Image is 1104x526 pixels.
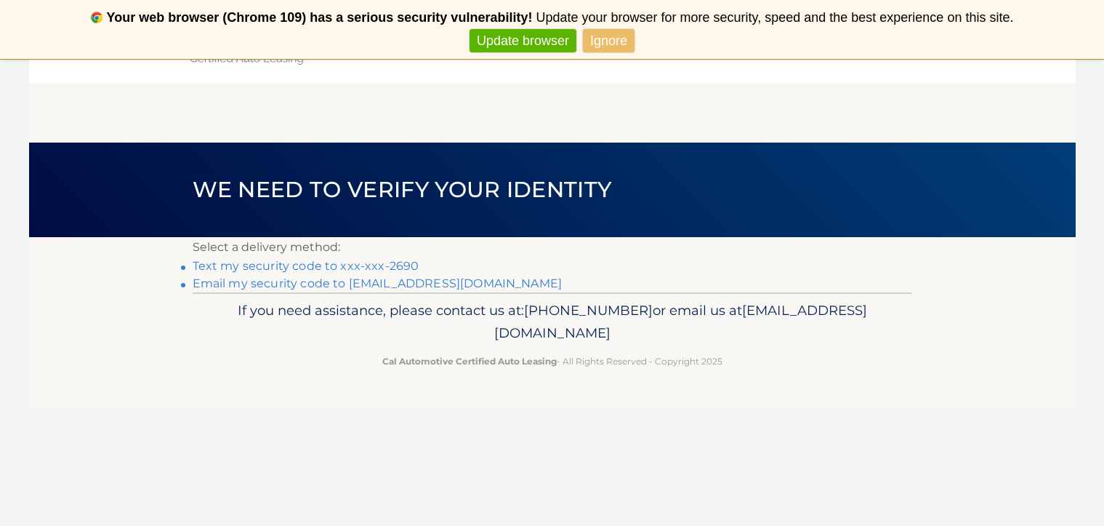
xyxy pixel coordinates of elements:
b: Your web browser (Chrome 109) has a serious security vulnerability! [107,10,533,25]
a: Text my security code to xxx-xxx-2690 [193,259,419,273]
p: If you need assistance, please contact us at: or email us at [202,299,903,346]
strong: Cal Automotive Certified Auto Leasing [382,356,557,367]
p: - All Rights Reserved - Copyright 2025 [202,354,903,369]
span: Update your browser for more security, speed and the best experience on this site. [536,10,1013,25]
a: Ignore [583,29,634,53]
a: Email my security code to [EMAIL_ADDRESS][DOMAIN_NAME] [193,276,563,290]
p: Select a delivery method: [193,237,912,258]
span: We need to verify your identity [193,176,612,203]
span: [PHONE_NUMBER] [524,302,653,319]
a: Update browser [470,29,576,53]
